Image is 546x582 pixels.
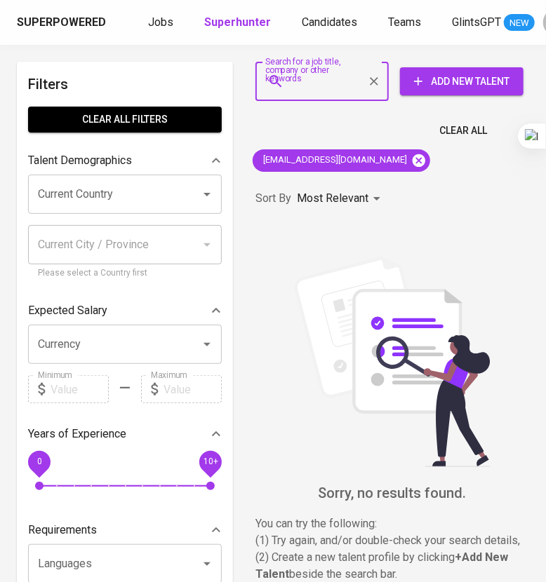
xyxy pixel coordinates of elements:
h6: Filters [28,73,222,95]
span: Clear All [439,122,487,140]
p: You can try the following : [255,515,529,532]
img: file_searching.svg [287,257,498,467]
button: Open [197,554,217,574]
button: Clear All [434,118,493,144]
span: Candidates [302,15,357,29]
button: Open [197,184,217,204]
span: 10+ [203,457,218,467]
a: Teams [388,14,424,32]
span: Add New Talent [411,73,512,90]
input: Value [164,375,222,403]
a: GlintsGPT NEW [452,14,535,32]
button: Clear All filters [28,107,222,133]
span: 0 [36,457,41,467]
span: Clear All filters [39,111,211,128]
p: Years of Experience [28,426,126,442]
input: Value [51,375,109,403]
a: Superhunter [204,14,274,32]
span: [EMAIL_ADDRESS][DOMAIN_NAME] [253,154,415,167]
p: Expected Salary [28,302,107,319]
div: Years of Experience [28,420,222,448]
a: Candidates [302,14,360,32]
button: Clear [364,72,384,91]
div: Requirements [28,516,222,544]
h6: Sorry, no results found. [255,482,529,504]
div: [EMAIL_ADDRESS][DOMAIN_NAME] [253,149,430,172]
p: (1) Try again, and/or double-check your search details, [255,532,529,549]
button: Open [197,334,217,354]
p: Please select a Country first [38,266,212,280]
p: Most Relevant [297,190,368,207]
b: + Add New Talent [255,550,508,581]
span: GlintsGPT [452,15,501,29]
button: Add New Talent [400,67,524,95]
p: Sort By [255,190,291,207]
span: Jobs [148,15,173,29]
div: Superpowered [17,15,106,31]
div: Talent Demographics [28,147,222,175]
span: NEW [504,16,535,30]
b: Superhunter [204,15,271,29]
a: Jobs [148,14,176,32]
p: Requirements [28,522,97,539]
span: Teams [388,15,421,29]
a: Superpowered [17,15,109,31]
div: Most Relevant [297,186,385,212]
p: Talent Demographics [28,152,132,169]
div: Expected Salary [28,297,222,325]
